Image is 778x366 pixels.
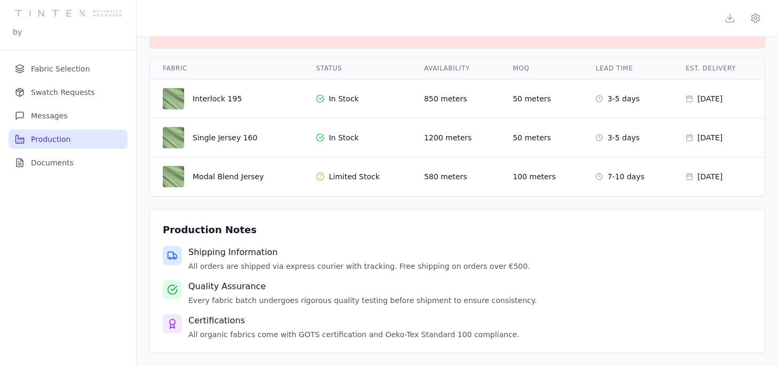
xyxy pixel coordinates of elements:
td: 100 meters [500,157,583,196]
td: 1200 meters [411,118,500,157]
span: In Stock [329,93,359,104]
div: Interlock 195 [193,93,242,104]
div: [DATE] [686,171,752,182]
button: Fabric Selection [9,59,128,78]
img: Interlock 195 [163,88,184,109]
p: Every fabric batch undergoes rigorous quality testing before shipment to ensure consistency. [188,295,537,306]
p: All orders are shipped via express courier with tracking. Free shipping on orders over €500. [188,261,530,272]
th: Est. Delivery [673,58,765,79]
span: In Stock [329,132,359,143]
div: 3-5 days [596,93,660,104]
p: All organic fabrics come with GOTS certification and Oeko-Tex Standard 100 compliance. [188,329,519,340]
h4: Certifications [188,314,519,327]
span: Limited Stock [329,171,379,182]
button: Production [9,130,128,149]
p: by [13,27,22,37]
th: Status [303,58,411,79]
div: Single Jersey 160 [193,132,257,143]
td: 580 meters [411,157,500,196]
h4: Quality Assurance [188,280,537,293]
div: Modal Blend Jersey [193,171,264,182]
img: Modal Blend Jersey [163,166,184,187]
td: 50 meters [500,118,583,157]
div: 7-10 days [596,171,660,182]
button: Messages [9,106,128,125]
img: Single Jersey 160 [163,127,184,148]
button: Swatch Requests [9,83,128,102]
th: Lead Time [583,58,672,79]
div: [DATE] [686,132,752,143]
div: [DATE] [686,93,752,104]
div: 3-5 days [596,132,660,143]
button: Documents [9,153,128,172]
td: 50 meters [500,79,583,118]
h4: Shipping Information [188,246,530,259]
th: Fabric [150,58,303,79]
h3: Production Notes [163,222,752,237]
td: 850 meters [411,79,500,118]
th: MOQ [500,58,583,79]
th: Availability [411,58,500,79]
